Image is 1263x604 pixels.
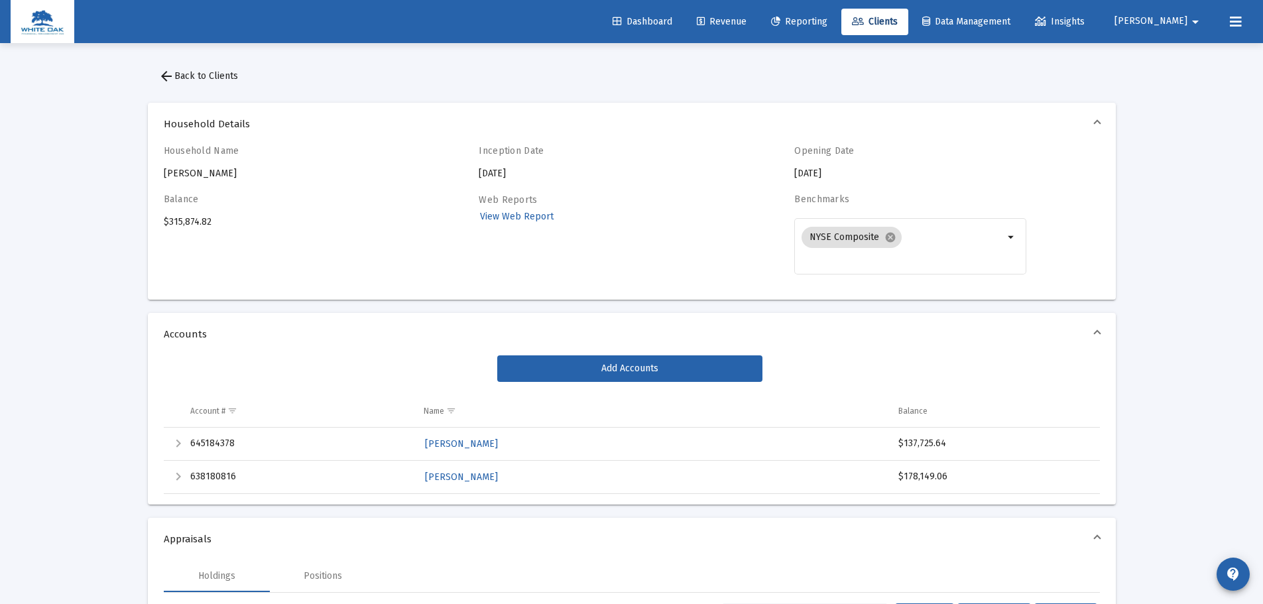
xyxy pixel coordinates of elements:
[164,194,396,205] h4: Balance
[446,406,456,416] span: Show filter options for column 'Name'
[227,406,237,416] span: Show filter options for column 'Account #'
[852,16,898,27] span: Clients
[198,570,235,583] div: Holdings
[794,145,1026,156] h4: Opening Date
[164,117,1095,131] span: Household Details
[601,363,658,374] span: Add Accounts
[164,194,396,289] div: $315,874.82
[697,16,747,27] span: Revenue
[1004,229,1020,245] mat-icon: arrow_drop_down
[1187,9,1203,35] mat-icon: arrow_drop_down
[148,518,1116,560] mat-expansion-panel-header: Appraisals
[148,103,1116,145] mat-expansion-panel-header: Household Details
[1035,16,1085,27] span: Insights
[164,395,1100,494] div: Data grid
[884,231,896,243] mat-icon: cancel
[148,63,249,90] button: Back to Clients
[898,470,1093,483] div: $178,149.06
[304,570,342,583] div: Positions
[479,194,537,206] label: Web Reports
[425,438,498,450] span: [PERSON_NAME]
[892,395,1100,427] td: Column Balance
[148,355,1116,505] div: Accounts
[1225,566,1241,582] mat-icon: contact_support
[190,406,225,416] div: Account #
[164,145,396,156] h4: Household Name
[802,227,902,248] mat-chip: NYSE Composite
[158,70,238,82] span: Back to Clients
[497,355,762,382] button: Add Accounts
[912,9,1021,35] a: Data Management
[158,68,174,84] mat-icon: arrow_back
[771,16,827,27] span: Reporting
[184,460,417,493] td: 638180816
[424,467,499,487] a: [PERSON_NAME]
[898,437,1093,450] div: $137,725.64
[424,434,499,453] a: [PERSON_NAME]
[760,9,838,35] a: Reporting
[417,395,892,427] td: Column Name
[164,145,396,180] div: [PERSON_NAME]
[794,194,1026,205] h4: Benchmarks
[184,428,417,461] td: 645184378
[425,471,498,483] span: [PERSON_NAME]
[480,211,554,222] span: View Web Report
[424,406,444,416] div: Name
[164,460,184,493] td: Expand
[1114,16,1187,27] span: [PERSON_NAME]
[164,428,184,461] td: Expand
[898,406,928,416] div: Balance
[802,224,1004,267] mat-chip-list: Selection
[1099,8,1219,34] button: [PERSON_NAME]
[794,145,1026,180] div: [DATE]
[21,9,64,35] img: Dashboard
[479,145,711,156] h4: Inception Date
[479,145,711,180] div: [DATE]
[686,9,757,35] a: Revenue
[922,16,1010,27] span: Data Management
[602,9,683,35] a: Dashboard
[841,9,908,35] a: Clients
[148,145,1116,300] div: Household Details
[164,532,1095,546] span: Appraisals
[1024,9,1095,35] a: Insights
[164,328,1095,341] span: Accounts
[148,313,1116,355] mat-expansion-panel-header: Accounts
[184,395,417,427] td: Column Account #
[479,207,555,226] a: View Web Report
[613,16,672,27] span: Dashboard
